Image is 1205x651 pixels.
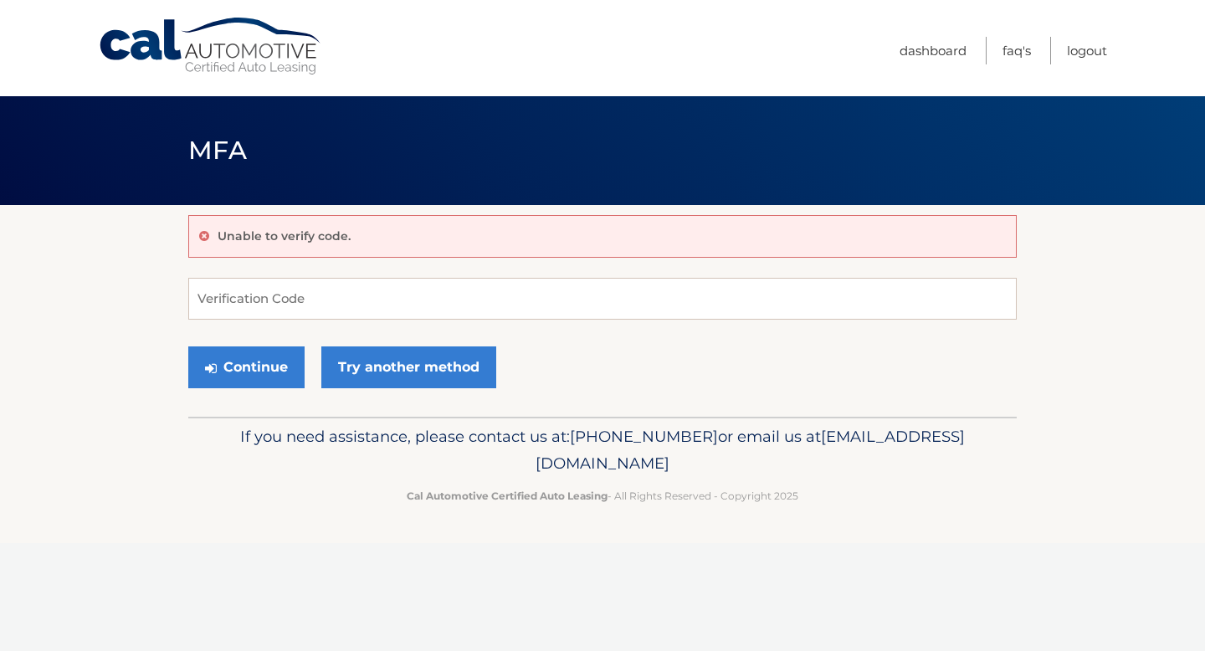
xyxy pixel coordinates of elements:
span: [PHONE_NUMBER] [570,427,718,446]
p: Unable to verify code. [218,228,351,243]
span: [EMAIL_ADDRESS][DOMAIN_NAME] [536,427,965,473]
a: FAQ's [1002,37,1031,64]
a: Logout [1067,37,1107,64]
button: Continue [188,346,305,388]
a: Dashboard [900,37,967,64]
a: Try another method [321,346,496,388]
input: Verification Code [188,278,1017,320]
p: - All Rights Reserved - Copyright 2025 [199,487,1006,505]
span: MFA [188,135,247,166]
p: If you need assistance, please contact us at: or email us at [199,423,1006,477]
a: Cal Automotive [98,17,324,76]
strong: Cal Automotive Certified Auto Leasing [407,490,608,502]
